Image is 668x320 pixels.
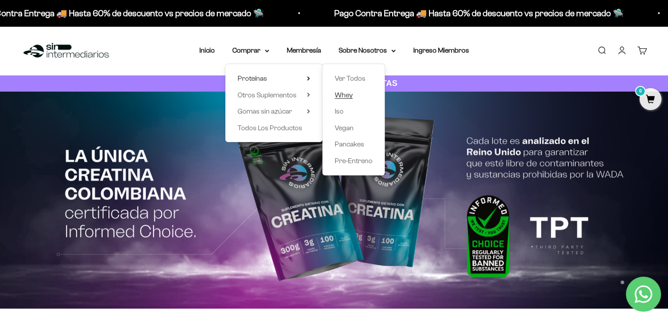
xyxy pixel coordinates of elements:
[335,106,372,117] a: Iso
[335,122,372,134] a: Vegan
[639,95,661,105] a: 0
[335,75,365,82] span: Ver Todos
[335,155,372,167] a: Pre-Entreno
[238,124,302,132] span: Todos Los Productos
[413,46,469,54] a: Ingreso Miembros
[238,107,292,115] span: Gomas sin azúcar
[635,86,646,96] mark: 0
[287,46,321,54] a: Membresía
[339,45,396,56] summary: Sobre Nosotros
[238,73,310,84] summary: Proteínas
[335,107,343,115] span: Iso
[335,140,364,148] span: Pancakes
[333,6,622,20] p: Pago Contra Entrega 🚚 Hasta 60% de descuento vs precios de mercado 🛸
[335,139,372,150] a: Pancakes
[199,46,215,54] a: Inicio
[335,91,353,99] span: Whey
[335,124,354,132] span: Vegan
[238,91,296,99] span: Otros Suplementos
[335,89,372,101] a: Whey
[238,75,267,82] span: Proteínas
[238,89,310,101] summary: Otros Suplementos
[232,45,269,56] summary: Comprar
[335,157,372,164] span: Pre-Entreno
[238,106,310,117] summary: Gomas sin azúcar
[238,122,310,134] a: Todos Los Productos
[335,73,372,84] a: Ver Todos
